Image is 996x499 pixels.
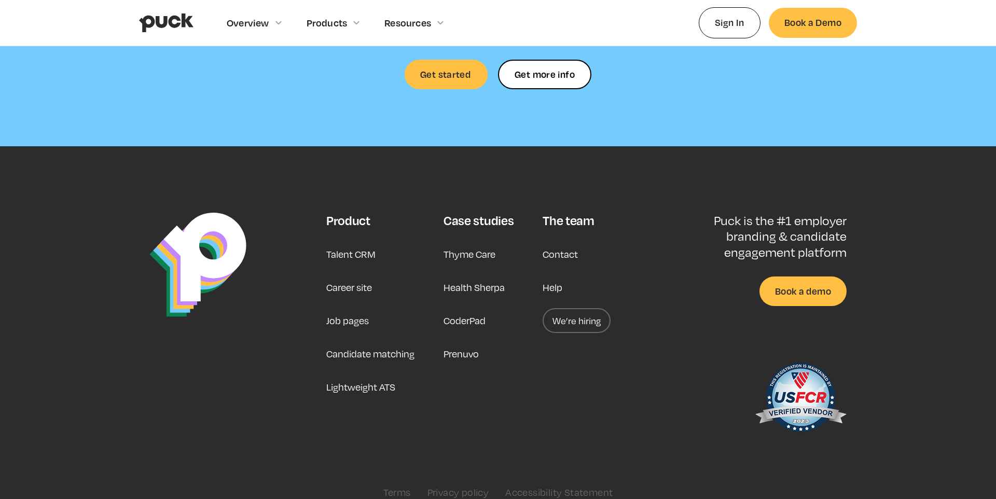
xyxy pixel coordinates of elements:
a: Privacy policy [427,487,489,498]
div: Overview [227,17,269,29]
div: Products [307,17,348,29]
a: Health Sherpa [444,275,505,300]
a: Book a Demo [769,8,857,37]
div: The team [543,213,594,228]
a: CoderPad [444,308,486,333]
a: Lightweight ATS [326,375,395,399]
p: Puck is the #1 employer branding & candidate engagement platform [680,213,847,260]
a: Get more info [498,60,591,89]
img: Puck Logo [149,213,246,317]
img: US Federal Contractor Registration System for Award Management Verified Vendor Seal [754,358,847,441]
a: Prenuvo [444,341,479,366]
a: Career site [326,275,372,300]
div: Case studies [444,213,514,228]
a: Thyme Care [444,242,495,267]
a: Help [543,275,562,300]
a: Contact [543,242,578,267]
a: Terms [383,487,411,498]
form: Ready to find your people [498,60,591,89]
a: Book a demo [759,276,847,306]
div: Resources [384,17,431,29]
a: Candidate matching [326,341,414,366]
a: We’re hiring [543,308,611,333]
a: Sign In [699,7,760,38]
a: Get started [405,60,488,89]
div: Product [326,213,370,228]
a: Talent CRM [326,242,376,267]
a: Job pages [326,308,369,333]
a: Accessibility Statement [505,487,613,498]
